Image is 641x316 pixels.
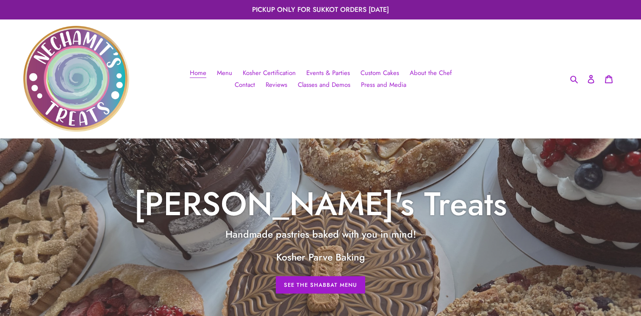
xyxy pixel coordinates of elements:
a: Menu [213,67,236,79]
span: About the Chef [410,68,452,78]
a: Reviews [261,79,291,91]
p: Kosher Parve Baking [147,250,494,265]
a: Kosher Certification [239,67,300,79]
img: Nechamit&#39;s Treats [23,26,129,132]
span: Home [190,68,206,78]
span: Menu [217,68,232,78]
a: Classes and Demos [294,79,355,91]
a: Press and Media [357,79,411,91]
span: Kosher Certification [243,68,296,78]
h2: [PERSON_NAME]'s Treats [90,185,552,224]
p: Handmade pastries baked with you in mind! [147,227,494,242]
a: Home [186,67,211,79]
span: Reviews [266,80,287,90]
a: Events & Parties [302,67,354,79]
a: Contact [230,79,259,91]
span: Classes and Demos [298,80,350,90]
span: Custom Cakes [361,68,399,78]
a: About the Chef [405,67,456,79]
a: See The Shabbat Menu: Weekly Menu [276,276,366,294]
span: Contact [235,80,255,90]
span: Events & Parties [306,68,350,78]
a: Custom Cakes [356,67,403,79]
span: Press and Media [361,80,406,90]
